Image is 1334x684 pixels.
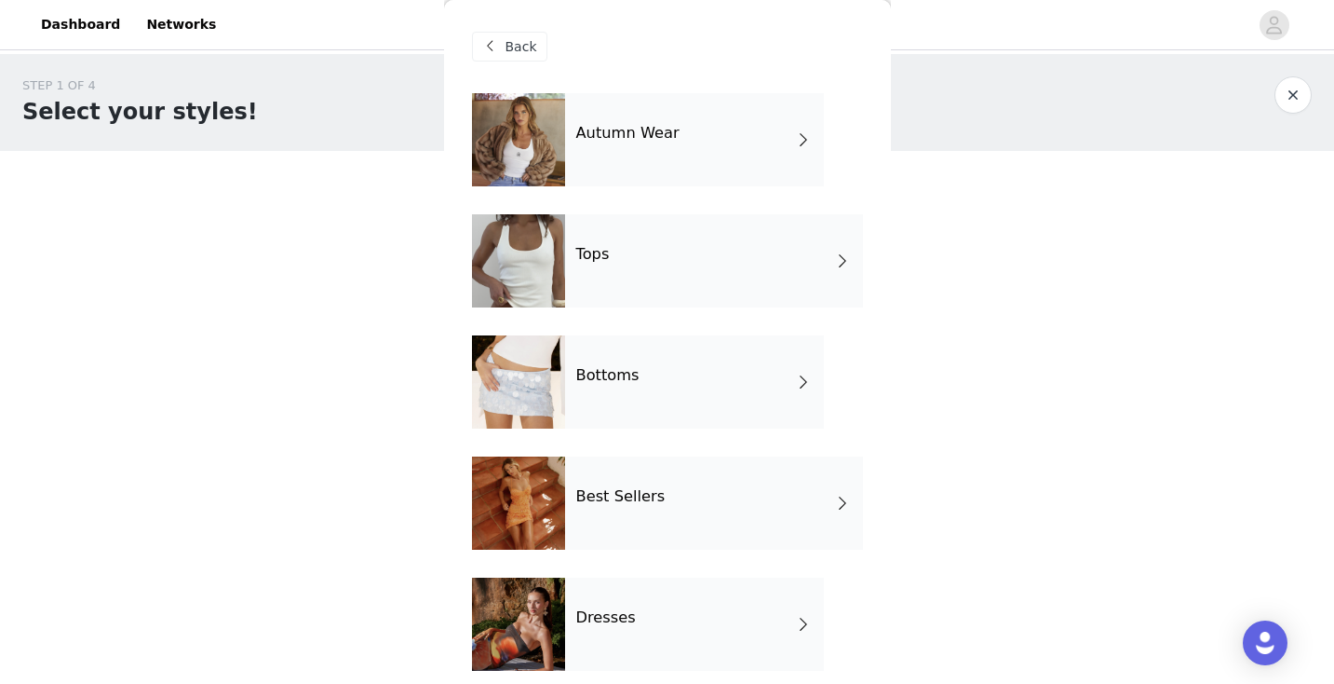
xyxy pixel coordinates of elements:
div: STEP 1 OF 4 [22,76,258,95]
h4: Tops [576,246,610,263]
a: Dashboard [30,4,131,46]
div: avatar [1265,10,1283,40]
div: Open Intercom Messenger [1243,621,1287,665]
a: Networks [135,4,227,46]
h1: Select your styles! [22,95,258,129]
h4: Dresses [576,609,636,626]
h4: Bottoms [576,367,640,384]
h4: Autumn Wear [576,125,680,142]
h4: Best Sellers [576,488,666,505]
span: Back [505,37,537,57]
